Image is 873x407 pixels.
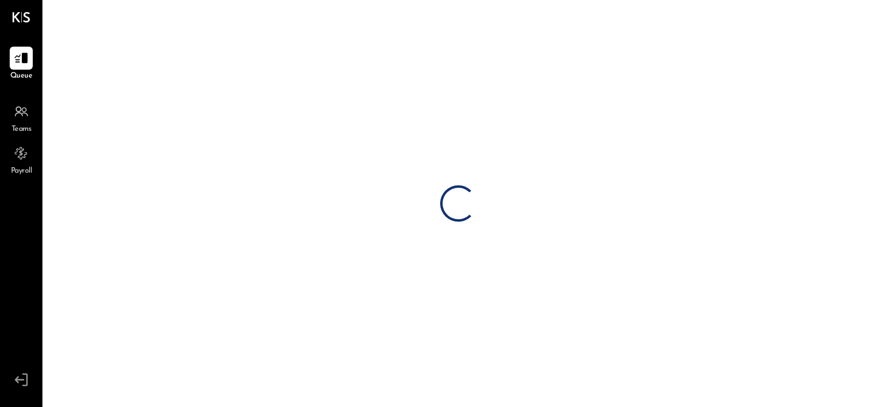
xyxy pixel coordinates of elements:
[11,166,32,177] span: Payroll
[1,142,42,177] a: Payroll
[12,124,32,135] span: Teams
[1,47,42,82] a: Queue
[1,100,42,135] a: Teams
[10,71,33,82] span: Queue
